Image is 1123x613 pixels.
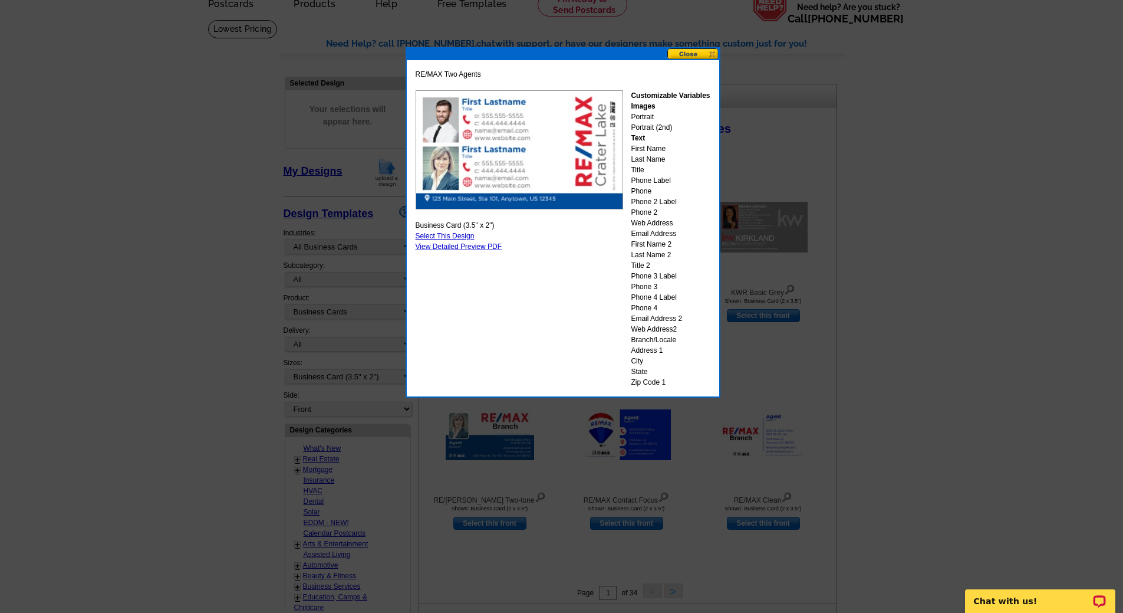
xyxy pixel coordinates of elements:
[957,576,1123,613] iframe: LiveChat chat widget
[416,242,502,251] a: View Detailed Preview PDF
[416,90,623,209] img: REMBCFtwoAgentv2_SAMPLE.jpg
[631,90,710,388] div: Portrait Portrait (2nd) First Name Last Name Title Phone Label Phone Phone 2 Label Phone 2 Web Ad...
[631,91,710,100] strong: Customizable Variables
[631,102,655,110] strong: Images
[416,220,495,231] span: Business Card (3.5" x 2")
[631,134,645,142] strong: Text
[416,69,481,80] span: RE/MAX Two Agents
[416,232,475,240] a: Select This Design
